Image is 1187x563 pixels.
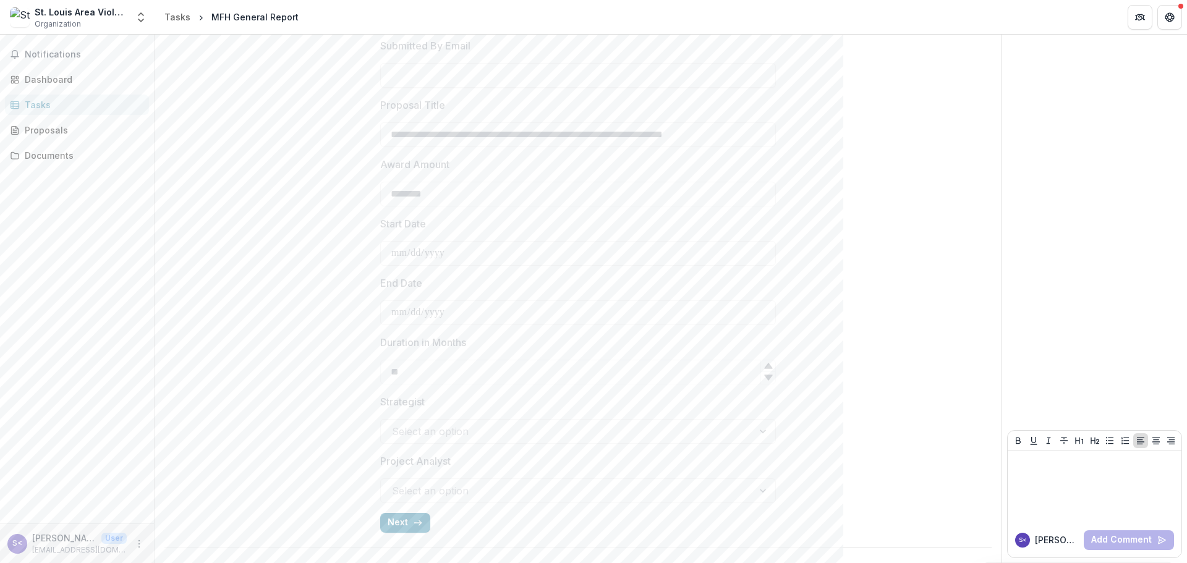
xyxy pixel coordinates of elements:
[1118,433,1133,448] button: Ordered List
[101,533,127,544] p: User
[164,11,190,23] div: Tasks
[1157,5,1182,30] button: Get Help
[1041,433,1056,448] button: Italicize
[1026,433,1041,448] button: Underline
[35,6,127,19] div: St. Louis Area Violence Prevention Commission
[1149,433,1164,448] button: Align Center
[25,98,139,111] div: Tasks
[32,544,127,556] p: [EMAIL_ADDRESS][DOMAIN_NAME]
[132,5,150,30] button: Open entity switcher
[380,335,466,350] p: Duration in Months
[1057,433,1071,448] button: Strike
[380,216,426,231] p: Start Date
[12,540,22,548] div: Serena Muhammad <smuhammad@stlmhb.org>
[132,536,147,551] button: More
[380,454,451,468] p: Project Analyst
[5,120,149,140] a: Proposals
[35,19,81,30] span: Organization
[32,531,96,544] p: [PERSON_NAME] <[EMAIL_ADDRESS][DOMAIN_NAME]>
[211,11,299,23] div: MFH General Report
[380,157,449,172] p: Award Amount
[25,124,139,137] div: Proposals
[1011,433,1026,448] button: Bold
[380,394,425,409] p: Strategist
[1087,433,1102,448] button: Heading 2
[5,95,149,115] a: Tasks
[380,276,422,290] p: End Date
[1128,5,1152,30] button: Partners
[1133,433,1148,448] button: Align Left
[1072,433,1087,448] button: Heading 1
[1102,433,1117,448] button: Bullet List
[1164,433,1178,448] button: Align Right
[5,44,149,64] button: Notifications
[160,8,304,26] nav: breadcrumb
[25,49,144,60] span: Notifications
[1035,533,1079,546] p: [PERSON_NAME]
[25,73,139,86] div: Dashboard
[160,8,195,26] a: Tasks
[25,149,139,162] div: Documents
[380,38,470,53] p: Submitted By Email
[5,69,149,90] a: Dashboard
[1019,537,1027,543] div: Serena Muhammad <smuhammad@stlmhb.org>
[5,145,149,166] a: Documents
[380,513,430,533] button: Next
[10,7,30,27] img: St. Louis Area Violence Prevention Commission
[1084,530,1174,550] button: Add Comment
[380,98,445,112] p: Proposal Title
